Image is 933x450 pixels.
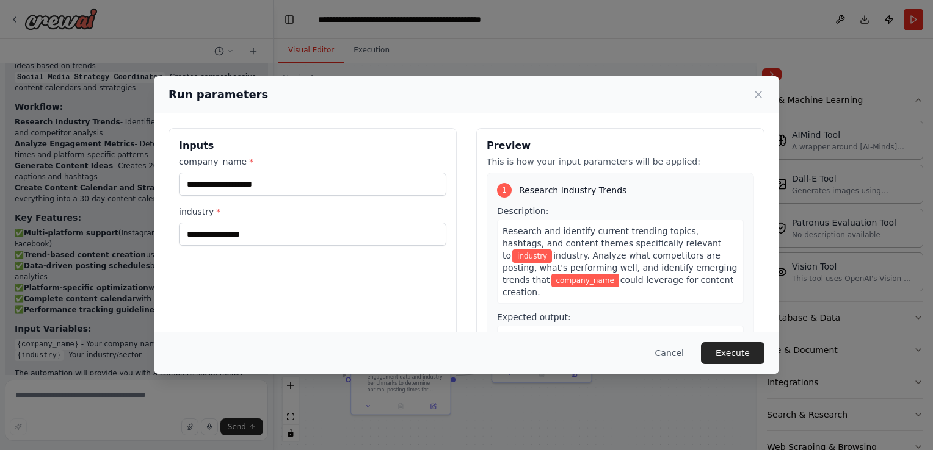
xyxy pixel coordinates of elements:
[503,226,721,260] span: Research and identify current trending topics, hashtags, and content themes specifically relevant to
[512,249,552,263] span: Variable: industry
[497,206,548,216] span: Description:
[169,86,268,103] h2: Run parameters
[179,155,446,168] label: company_name
[487,138,754,153] h3: Preview
[179,138,446,153] h3: Inputs
[179,205,446,218] label: industry
[551,274,619,287] span: Variable: company_name
[519,184,626,196] span: Research Industry Trends
[645,342,694,364] button: Cancel
[701,342,764,364] button: Execute
[503,251,737,285] span: industry. Analyze what competitors are posting, what's performing well, and identify emerging tre...
[497,183,512,198] div: 1
[497,312,571,322] span: Expected output:
[487,155,754,168] p: This is how your input parameters will be applied:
